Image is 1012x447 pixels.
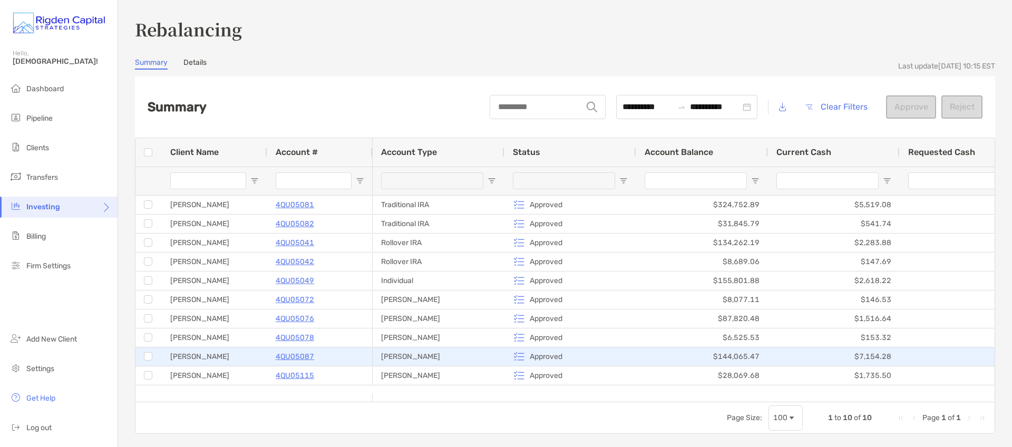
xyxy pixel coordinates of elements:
[162,252,267,271] div: [PERSON_NAME]
[834,413,841,422] span: to
[276,217,314,230] a: 4QU05082
[727,413,762,422] div: Page Size:
[677,103,686,111] span: swap-right
[26,232,46,241] span: Billing
[513,236,526,249] img: icon status
[9,362,22,374] img: settings icon
[862,413,872,422] span: 10
[276,331,314,344] a: 4QU05078
[9,82,22,94] img: dashboard icon
[9,391,22,404] img: get-help icon
[9,421,22,433] img: logout icon
[9,259,22,271] img: firm-settings icon
[373,271,504,290] div: Individual
[9,332,22,345] img: add_new_client icon
[965,414,974,422] div: Next Page
[26,114,53,123] span: Pipeline
[276,369,314,382] p: 4QU05115
[373,234,504,252] div: Rollover IRA
[513,198,526,211] img: icon status
[636,328,768,347] div: $6,525.53
[162,271,267,290] div: [PERSON_NAME]
[908,172,1010,189] input: Requested Cash Filter Input
[636,196,768,214] div: $324,752.89
[805,104,813,110] img: button icon
[898,62,995,71] div: Last update [DATE] 10:15 EST
[162,215,267,233] div: [PERSON_NAME]
[162,347,267,366] div: [PERSON_NAME]
[162,196,267,214] div: [PERSON_NAME]
[941,413,946,422] span: 1
[26,261,71,270] span: Firm Settings
[530,331,562,344] p: Approved
[768,234,900,252] div: $2,283.88
[948,413,955,422] span: of
[13,57,111,66] span: [DEMOGRAPHIC_DATA]!
[162,309,267,328] div: [PERSON_NAME]
[26,173,58,182] span: Transfers
[883,177,891,185] button: Open Filter Menu
[910,414,918,422] div: Previous Page
[636,366,768,385] div: $28,069.68
[922,413,940,422] span: Page
[768,309,900,328] div: $1,516.64
[530,255,562,268] p: Approved
[513,274,526,287] img: icon status
[9,141,22,153] img: clients icon
[148,100,207,114] h2: Summary
[381,147,437,157] span: Account Type
[276,236,314,249] a: 4QU05041
[768,215,900,233] div: $541.74
[513,312,526,325] img: icon status
[530,369,562,382] p: Approved
[276,312,314,325] p: 4QU05076
[768,290,900,309] div: $146.53
[677,103,686,111] span: to
[9,229,22,242] img: billing icon
[373,347,504,366] div: [PERSON_NAME]
[636,309,768,328] div: $87,820.48
[530,236,562,249] p: Approved
[768,271,900,290] div: $2,618.22
[513,217,526,230] img: icon status
[26,423,52,432] span: Log out
[170,147,219,157] span: Client Name
[9,111,22,124] img: pipeline icon
[356,177,364,185] button: Open Filter Menu
[183,58,207,70] a: Details
[768,405,803,431] div: Page Size
[26,364,54,373] span: Settings
[768,347,900,366] div: $7,154.28
[645,172,747,189] input: Account Balance Filter Input
[26,84,64,93] span: Dashboard
[854,413,861,422] span: of
[513,350,526,363] img: icon status
[276,350,314,363] a: 4QU05087
[530,198,562,211] p: Approved
[276,255,314,268] a: 4QU05042
[373,196,504,214] div: Traditional IRA
[276,293,314,306] a: 4QU05072
[513,331,526,344] img: icon status
[373,252,504,271] div: Rollover IRA
[276,198,314,211] a: 4QU05081
[162,290,267,309] div: [PERSON_NAME]
[530,350,562,363] p: Approved
[135,17,995,41] h3: Rebalancing
[162,234,267,252] div: [PERSON_NAME]
[488,177,496,185] button: Open Filter Menu
[276,147,318,157] span: Account #
[373,328,504,347] div: [PERSON_NAME]
[636,271,768,290] div: $155,801.88
[276,274,314,287] a: 4QU05049
[773,413,787,422] div: 100
[619,177,628,185] button: Open Filter Menu
[636,215,768,233] div: $31,845.79
[250,177,259,185] button: Open Filter Menu
[513,255,526,268] img: icon status
[843,413,852,422] span: 10
[956,413,961,422] span: 1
